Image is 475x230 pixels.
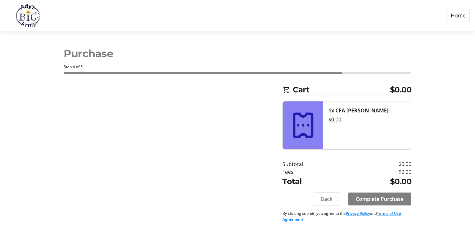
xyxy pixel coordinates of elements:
strong: 1x CFA [PERSON_NAME] [328,107,388,114]
div: Step 4 of 5 [64,64,411,70]
img: Ady's BiG Army's Logo [5,3,51,28]
td: $0.00 [346,160,411,168]
span: Cart [293,84,390,96]
span: $0.00 [390,84,412,96]
p: By clicking submit, you agree to the and [282,211,411,222]
a: Home [447,9,470,22]
td: $0.00 [346,176,411,187]
button: Complete Purchase [348,193,411,205]
h1: Purchase [64,46,411,61]
button: Back [313,193,340,205]
a: Terms of Use Agreement [282,211,401,222]
a: Privacy Policy [346,211,370,216]
td: Total [282,176,346,187]
td: $0.00 [346,168,411,176]
span: Complete Purchase [356,195,404,203]
td: Fees [282,168,346,176]
span: Back [321,195,332,203]
div: $0.00 [328,116,406,123]
td: Subtotal [282,160,346,168]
